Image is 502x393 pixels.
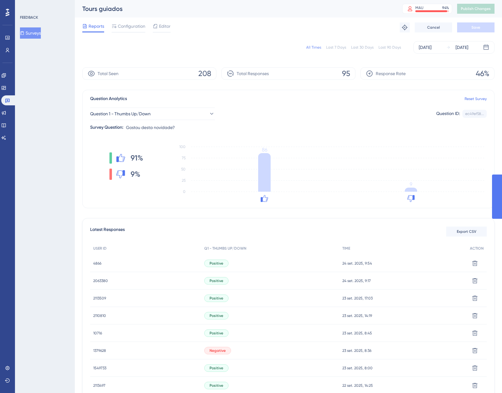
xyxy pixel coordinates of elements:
button: Publish Changes [457,4,495,14]
button: Cancel [415,22,452,32]
span: Positive [210,383,223,388]
tspan: 86 [262,147,267,153]
span: 10716 [93,331,102,336]
span: Configuration [118,22,145,30]
span: 24 set. 2025, 9:17 [342,278,371,283]
span: 22 set. 2025, 14:25 [342,383,373,388]
tspan: 100 [179,145,186,149]
span: Total Seen [98,70,118,77]
span: 91% [131,153,143,163]
span: Reports [89,22,104,30]
div: Tours guiados [82,4,387,13]
span: 9% [131,169,140,179]
span: Export CSV [457,229,476,234]
span: 4866 [93,261,101,266]
div: All Times [306,45,321,50]
span: 2113509 [93,296,106,301]
tspan: 25 [182,178,186,183]
button: Save [457,22,495,32]
span: ACTION [470,246,484,251]
a: Reset Survey [465,96,487,101]
span: Positive [210,366,223,371]
button: Export CSV [446,227,487,237]
span: 23 set. 2025, 8:45 [342,331,372,336]
span: 23 set. 2025, 8:36 [342,348,371,353]
div: Survey Question: [90,124,123,131]
span: 1549733 [93,366,106,371]
span: 24 set. 2025, 9:54 [342,261,372,266]
div: [DATE] [456,44,468,51]
span: 95 [342,69,350,79]
span: Positive [210,296,223,301]
div: Last 30 Days [351,45,374,50]
span: Negative [210,348,226,353]
div: [DATE] [419,44,432,51]
span: Cancel [427,25,440,30]
span: 23 set. 2025, 14:19 [342,313,372,318]
span: Positive [210,313,223,318]
span: Positive [210,261,223,266]
span: Editor [159,22,171,30]
span: Gostou desta novidade? [126,124,175,131]
div: Question ID: [436,110,460,118]
span: 2063380 [93,278,108,283]
span: 23 set. 2025, 8:00 [342,366,373,371]
span: Positive [210,278,223,283]
span: Publish Changes [461,6,491,11]
button: Question 1 - Thumbs Up/Down [90,108,215,120]
span: USER ID [93,246,107,251]
div: 94 % [442,5,449,10]
span: Total Responses [237,70,269,77]
span: 1379628 [93,348,106,353]
iframe: UserGuiding AI Assistant Launcher [476,368,495,387]
tspan: 9 [410,181,412,187]
button: Surveys [20,27,41,39]
div: MAU [415,5,423,10]
div: Last 90 Days [379,45,401,50]
tspan: 75 [182,156,186,160]
tspan: 0 [183,189,186,194]
span: Question 1 - Thumbs Up/Down [90,110,151,117]
div: ec49ef58... [465,111,484,116]
span: 46% [476,69,489,79]
tspan: 50 [181,167,186,171]
span: Positive [210,331,223,336]
span: Latest Responses [90,226,125,237]
div: Last 7 Days [326,45,346,50]
span: 2113497 [93,383,105,388]
span: 208 [198,69,211,79]
span: Save [471,25,480,30]
span: Response Rate [376,70,406,77]
span: Q1 - THUMBS UP/DOWN [204,246,246,251]
span: 23 set. 2025, 17:03 [342,296,373,301]
span: TIME [342,246,350,251]
div: FEEDBACK [20,15,38,20]
span: 2110810 [93,313,106,318]
span: Question Analytics [90,95,127,103]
